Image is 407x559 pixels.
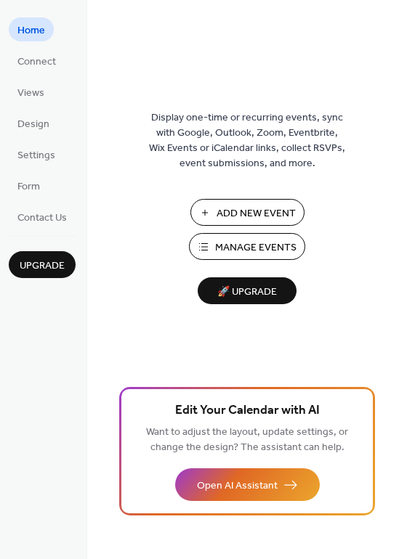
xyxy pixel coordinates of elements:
[9,205,76,229] a: Contact Us
[206,282,288,302] span: 🚀 Upgrade
[197,478,278,494] span: Open AI Assistant
[190,199,305,226] button: Add New Event
[217,206,296,221] span: Add New Event
[17,211,67,226] span: Contact Us
[175,401,320,421] span: Edit Your Calendar with AI
[189,233,305,260] button: Manage Events
[175,468,320,501] button: Open AI Assistant
[17,86,44,101] span: Views
[17,148,55,163] span: Settings
[215,240,297,256] span: Manage Events
[20,258,65,274] span: Upgrade
[146,423,348,457] span: Want to adjust the layout, update settings, or change the design? The assistant can help.
[9,49,65,73] a: Connect
[17,23,45,38] span: Home
[149,110,345,171] span: Display one-time or recurring events, sync with Google, Outlook, Zoom, Eventbrite, Wix Events or ...
[9,251,76,278] button: Upgrade
[9,17,54,41] a: Home
[198,277,297,304] button: 🚀 Upgrade
[9,80,53,104] a: Views
[9,174,49,197] a: Form
[17,117,49,132] span: Design
[17,179,40,195] span: Form
[9,111,58,135] a: Design
[9,142,64,166] a: Settings
[17,54,56,70] span: Connect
